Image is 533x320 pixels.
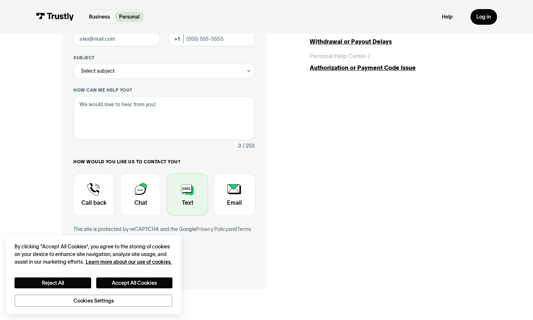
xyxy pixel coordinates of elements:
[89,13,110,21] p: Business
[96,277,173,288] button: Accept All Cookies
[73,55,255,61] label: Subject
[442,13,453,20] a: Help
[15,295,172,307] button: Cookies Settings
[36,13,74,21] img: Trustly Logo
[73,64,255,78] div: Select subject
[243,141,255,150] div: / 250
[15,277,91,288] button: Reject All
[81,67,115,75] div: Select subject
[476,13,491,20] div: Log in
[73,87,255,93] label: How can we help you?
[115,12,144,22] a: Personal
[310,37,471,46] div: Withdrawal or Payout Delays
[73,32,160,46] input: alex@mail.com
[85,12,114,22] a: Business
[310,52,471,72] a: Personal Help Center /Authorization or Payment Code Issue
[73,159,255,165] label: How would you like us to contact you?
[73,225,255,242] div: This site is protected by reCAPTCHA and the Google and apply.
[310,52,370,60] div: Personal Help Center /
[86,259,172,265] a: More information about your privacy, opens in a new tab
[15,243,172,307] div: Privacy
[238,141,241,150] div: 0
[310,25,471,46] a: Personal Help Center /Withdrawal or Payout Delays
[168,32,255,46] input: (555) 555-5555
[6,235,182,314] div: Cookie banner
[310,63,471,72] div: Authorization or Payment Code Issue
[15,243,172,266] div: By clicking “Accept All Cookies”, you agree to the storing of cookies on your device to enhance s...
[119,13,139,21] p: Personal
[471,9,497,24] a: Log in
[196,226,228,232] a: Privacy Policy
